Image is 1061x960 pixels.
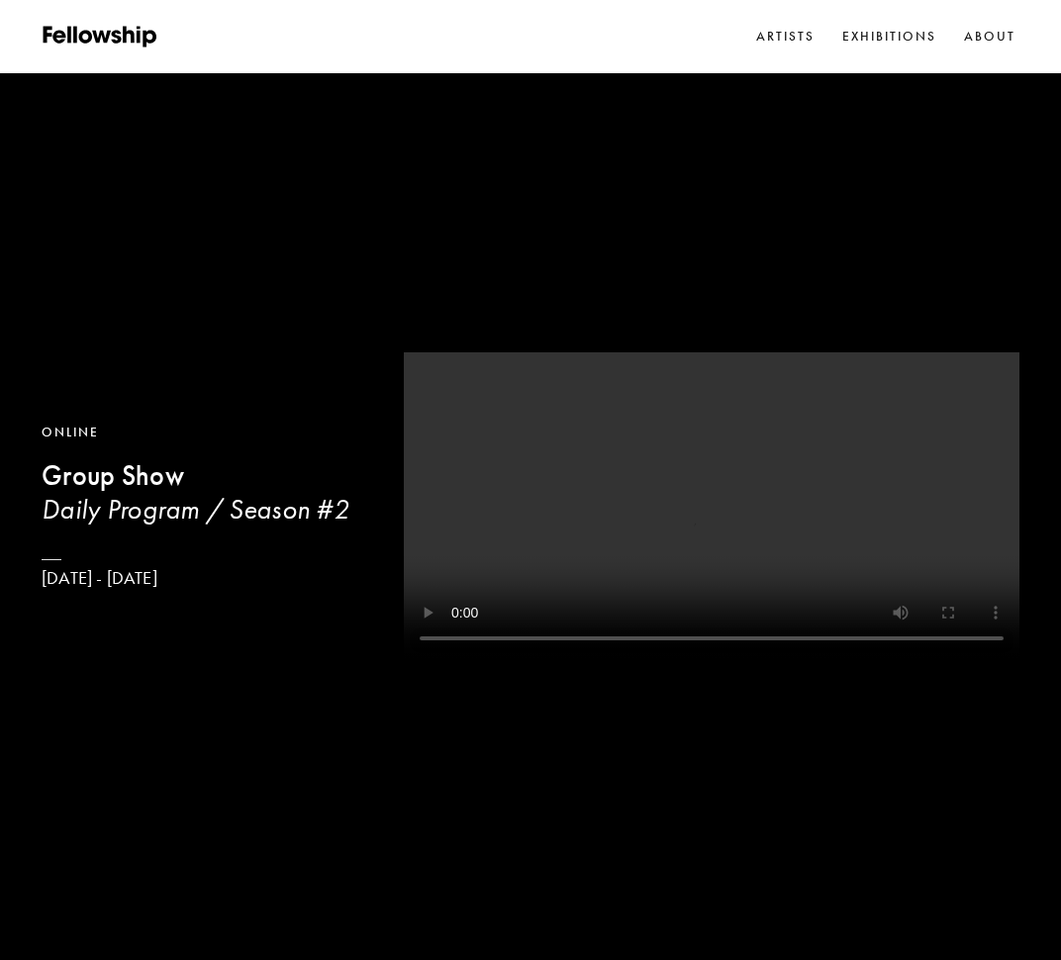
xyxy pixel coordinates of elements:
[960,23,1019,51] a: About
[752,23,819,51] a: Artists
[42,423,349,443] div: Online
[42,493,349,528] h3: Daily Program / Season #2
[42,423,349,591] a: OnlineGroup ShowDaily Program / Season #2[DATE] - [DATE]
[42,567,349,590] p: [DATE] - [DATE]
[838,23,940,51] a: Exhibitions
[42,459,184,493] b: Group Show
